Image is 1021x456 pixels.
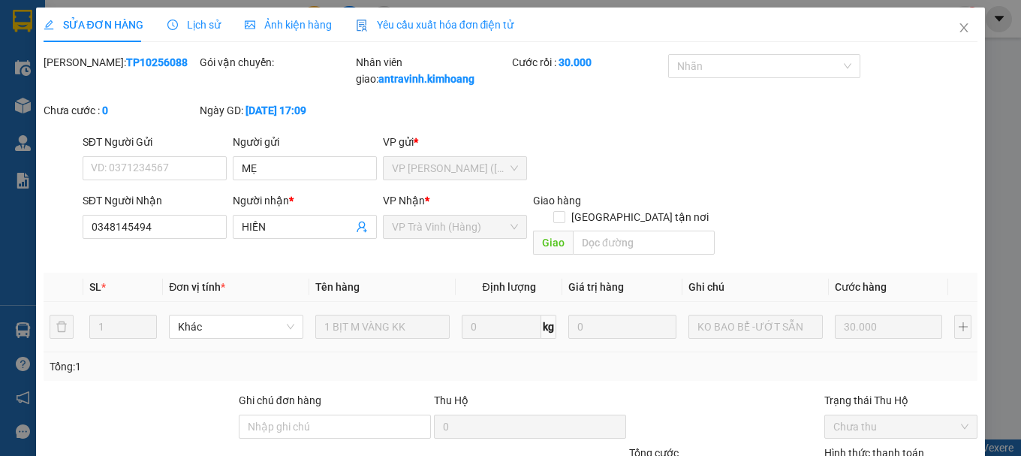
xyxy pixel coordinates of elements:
[383,195,425,207] span: VP Nhận
[356,20,368,32] img: icon
[200,54,353,71] div: Gói vận chuyển:
[44,54,197,71] div: [PERSON_NAME]:
[83,192,227,209] div: SĐT Người Nhận
[378,73,474,85] b: antravinh.kimhoang
[178,316,294,338] span: Khác
[541,315,556,339] span: kg
[315,281,360,293] span: Tên hàng
[167,20,178,30] span: clock-circle
[833,415,968,438] span: Chưa thu
[239,394,321,406] label: Ghi chú đơn hàng
[126,56,188,68] b: TP10256088
[102,104,108,116] b: 0
[573,231,715,255] input: Dọc đường
[533,195,581,207] span: Giao hàng
[434,394,468,406] span: Thu Hộ
[245,20,255,30] span: picture
[682,273,829,302] th: Ghi chú
[392,216,518,238] span: VP Trà Vinh (Hàng)
[245,19,332,31] span: Ảnh kiện hàng
[835,315,943,339] input: 0
[83,134,227,150] div: SĐT Người Gửi
[89,281,101,293] span: SL
[824,392,977,409] div: Trạng thái Thu Hộ
[512,54,665,71] div: Cước rồi :
[356,54,509,87] div: Nhân viên giao:
[239,415,431,439] input: Ghi chú đơn hàng
[356,19,514,31] span: Yêu cầu xuất hóa đơn điện tử
[958,22,970,34] span: close
[169,281,225,293] span: Đơn vị tính
[943,8,985,50] button: Close
[44,19,143,31] span: SỬA ĐƠN HÀNG
[50,358,396,375] div: Tổng: 1
[568,315,676,339] input: 0
[688,315,823,339] input: Ghi Chú
[356,221,368,233] span: user-add
[245,104,306,116] b: [DATE] 17:09
[167,19,221,31] span: Lịch sử
[44,20,54,30] span: edit
[392,157,518,180] span: VP Trần Phú (Hàng)
[483,281,536,293] span: Định lượng
[565,209,715,225] span: [GEOGRAPHIC_DATA] tận nơi
[835,281,887,293] span: Cước hàng
[233,134,377,150] div: Người gửi
[559,56,592,68] b: 30.000
[568,281,624,293] span: Giá trị hàng
[200,102,353,119] div: Ngày GD:
[954,315,971,339] button: plus
[44,102,197,119] div: Chưa cước :
[233,192,377,209] div: Người nhận
[315,315,450,339] input: VD: Bàn, Ghế
[50,315,74,339] button: delete
[533,231,573,255] span: Giao
[383,134,527,150] div: VP gửi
